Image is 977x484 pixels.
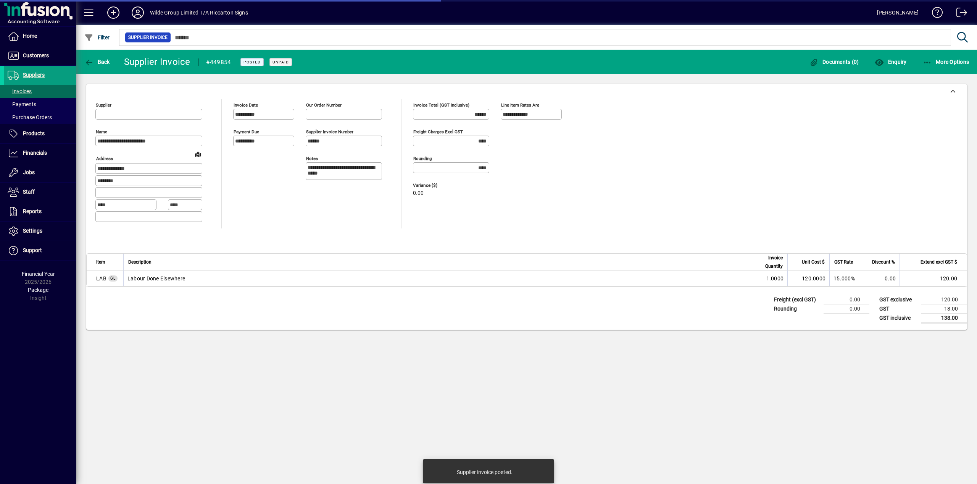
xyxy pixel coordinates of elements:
[457,468,513,476] div: Supplier invoice posted.
[875,295,921,304] td: GST exclusive
[921,55,971,69] button: More Options
[28,287,48,293] span: Package
[110,276,116,280] span: GL
[4,241,76,260] a: Support
[128,34,168,41] span: Supplier Invoice
[413,102,469,108] mat-label: Invoice Total (GST inclusive)
[128,258,152,266] span: Description
[150,6,248,19] div: Wilde Group Limited T/A Riccarton Signs
[206,56,231,68] div: #449854
[8,114,52,120] span: Purchase Orders
[306,102,342,108] mat-label: Our order number
[834,258,853,266] span: GST Rate
[23,72,45,78] span: Suppliers
[872,258,895,266] span: Discount %
[923,59,969,65] span: More Options
[96,129,107,134] mat-label: Name
[4,202,76,221] a: Reports
[4,222,76,241] a: Settings
[875,313,921,323] td: GST inclusive
[126,6,150,19] button: Profile
[770,295,824,304] td: Freight (excl GST)
[875,304,921,313] td: GST
[921,313,967,323] td: 138.00
[921,258,957,266] span: Extend excl GST $
[4,183,76,202] a: Staff
[921,295,967,304] td: 120.00
[23,247,42,253] span: Support
[770,304,824,313] td: Rounding
[76,55,118,69] app-page-header-button: Back
[809,59,859,65] span: Documents (0)
[272,60,289,65] span: Unpaid
[96,102,111,108] mat-label: Supplier
[8,88,32,94] span: Invoices
[101,6,126,19] button: Add
[4,111,76,124] a: Purchase Orders
[23,150,47,156] span: Financials
[243,60,261,65] span: Posted
[413,190,424,196] span: 0.00
[413,183,459,188] span: Variance ($)
[824,295,869,304] td: 0.00
[306,129,353,134] mat-label: Supplier invoice number
[23,189,35,195] span: Staff
[23,169,35,175] span: Jobs
[873,55,908,69] button: Enquiry
[877,6,919,19] div: [PERSON_NAME]
[860,271,900,286] td: 0.00
[787,271,829,286] td: 120.0000
[875,59,906,65] span: Enquiry
[23,52,49,58] span: Customers
[951,2,967,26] a: Logout
[23,228,42,234] span: Settings
[4,124,76,143] a: Products
[808,55,861,69] button: Documents (0)
[234,129,259,134] mat-label: Payment due
[501,102,539,108] mat-label: Line item rates are
[82,31,112,44] button: Filter
[306,156,318,161] mat-label: Notes
[4,85,76,98] a: Invoices
[23,130,45,136] span: Products
[4,27,76,46] a: Home
[234,102,258,108] mat-label: Invoice date
[413,129,463,134] mat-label: Freight charges excl GST
[23,33,37,39] span: Home
[824,304,869,313] td: 0.00
[757,271,787,286] td: 1.0000
[921,304,967,313] td: 18.00
[4,98,76,111] a: Payments
[4,46,76,65] a: Customers
[762,254,783,270] span: Invoice Quantity
[926,2,943,26] a: Knowledge Base
[802,258,825,266] span: Unit Cost $
[84,59,110,65] span: Back
[96,275,106,282] span: Labour Done Elsewhere
[4,163,76,182] a: Jobs
[900,271,967,286] td: 120.00
[82,55,112,69] button: Back
[4,144,76,163] a: Financials
[84,34,110,40] span: Filter
[124,56,190,68] div: Supplier Invoice
[192,148,204,160] a: View on map
[123,271,757,286] td: Labour Done Elsewhere
[23,208,42,214] span: Reports
[96,258,105,266] span: Item
[829,271,860,286] td: 15.000%
[22,271,55,277] span: Financial Year
[8,101,36,107] span: Payments
[413,156,432,161] mat-label: Rounding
